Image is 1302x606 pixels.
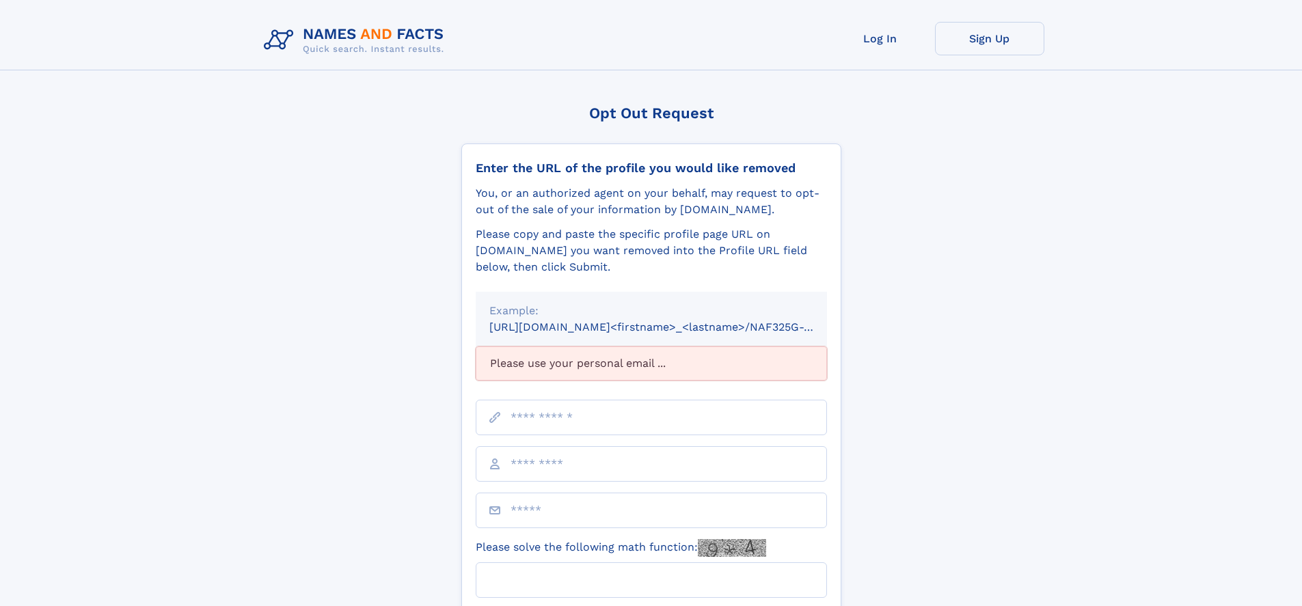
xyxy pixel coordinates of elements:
div: Please copy and paste the specific profile page URL on [DOMAIN_NAME] you want removed into the Pr... [476,226,827,275]
div: Example: [489,303,813,319]
div: You, or an authorized agent on your behalf, may request to opt-out of the sale of your informatio... [476,185,827,218]
a: Log In [826,22,935,55]
div: Enter the URL of the profile you would like removed [476,161,827,176]
img: Logo Names and Facts [258,22,455,59]
small: [URL][DOMAIN_NAME]<firstname>_<lastname>/NAF325G-xxxxxxxx [489,320,853,333]
div: Please use your personal email ... [476,346,827,381]
label: Please solve the following math function: [476,539,766,557]
a: Sign Up [935,22,1044,55]
div: Opt Out Request [461,105,841,122]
